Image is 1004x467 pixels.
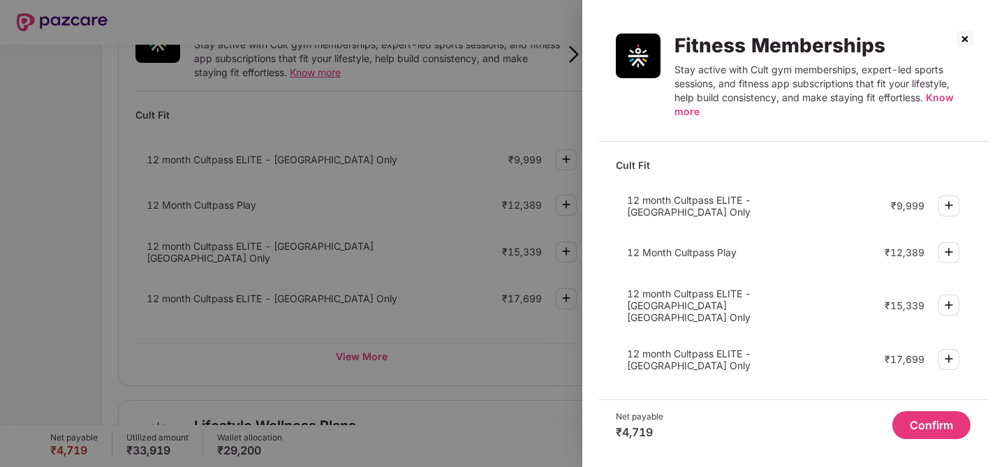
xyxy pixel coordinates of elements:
[616,153,970,177] div: Cult Fit
[627,246,737,258] span: 12 Month Cultpass Play
[940,197,957,214] img: svg+xml;base64,PHN2ZyBpZD0iUGx1cy0zMngzMiIgeG1sbnM9Imh0dHA6Ly93d3cudzMub3JnLzIwMDAvc3ZnIiB3aWR0aD...
[885,299,924,311] div: ₹15,339
[674,34,970,57] div: Fitness Memberships
[616,411,663,422] div: Net payable
[885,353,924,365] div: ₹17,699
[616,34,660,78] img: Fitness Memberships
[627,348,751,371] span: 12 month Cultpass ELITE - [GEOGRAPHIC_DATA] Only
[940,244,957,260] img: svg+xml;base64,PHN2ZyBpZD0iUGx1cy0zMngzMiIgeG1sbnM9Imh0dHA6Ly93d3cudzMub3JnLzIwMDAvc3ZnIiB3aWR0aD...
[954,28,976,50] img: svg+xml;base64,PHN2ZyBpZD0iQ3Jvc3MtMzJ4MzIiIHhtbG5zPSJodHRwOi8vd3d3LnczLm9yZy8yMDAwL3N2ZyIgd2lkdG...
[616,425,663,439] div: ₹4,719
[940,297,957,313] img: svg+xml;base64,PHN2ZyBpZD0iUGx1cy0zMngzMiIgeG1sbnM9Imh0dHA6Ly93d3cudzMub3JnLzIwMDAvc3ZnIiB3aWR0aD...
[616,396,970,420] div: Fitpass
[940,350,957,367] img: svg+xml;base64,PHN2ZyBpZD0iUGx1cy0zMngzMiIgeG1sbnM9Imh0dHA6Ly93d3cudzMub3JnLzIwMDAvc3ZnIiB3aWR0aD...
[892,411,970,439] button: Confirm
[891,200,924,212] div: ₹9,999
[627,288,751,323] span: 12 month Cultpass ELITE - [GEOGRAPHIC_DATA] [GEOGRAPHIC_DATA] Only
[674,63,970,119] div: Stay active with Cult gym memberships, expert-led sports sessions, and fitness app subscriptions ...
[627,194,751,218] span: 12 month Cultpass ELITE - [GEOGRAPHIC_DATA] Only
[885,246,924,258] div: ₹12,389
